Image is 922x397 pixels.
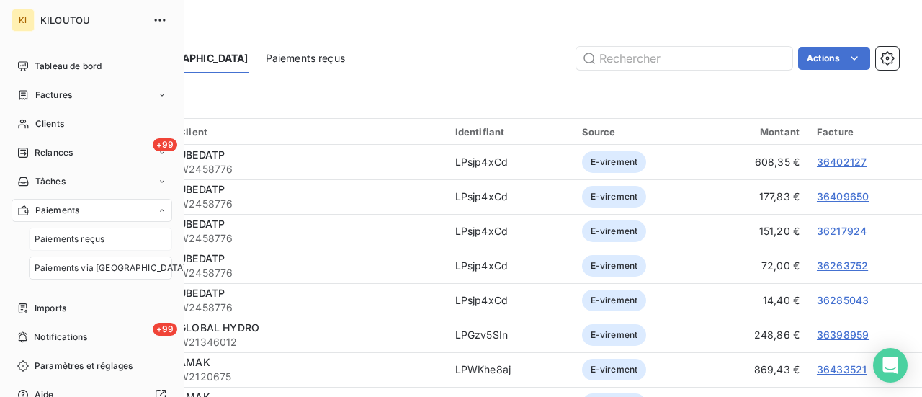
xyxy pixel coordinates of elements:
td: LPsjp4xCd [447,249,573,283]
a: 36433521 [817,363,867,375]
span: UBEDATP [179,148,225,161]
a: 36402127 [817,156,867,168]
span: E-virement [582,290,647,311]
span: Tâches [35,175,66,188]
div: Identifiant [455,126,565,138]
div: Montant [715,126,800,138]
span: Imports [35,302,66,315]
span: W2120675 [179,370,437,384]
a: 36217924 [817,225,867,237]
td: LPsjp4xCd [447,179,573,214]
span: Paramètres et réglages [35,360,133,373]
div: Client [179,126,437,138]
div: Open Intercom Messenger [873,348,908,383]
td: 151,20 € [706,214,808,249]
td: 869,43 € [706,352,808,387]
span: Paiements reçus [266,51,345,66]
td: LPsjp4xCd [447,145,573,179]
td: 72,00 € [706,249,808,283]
span: UBEDATP [179,183,225,195]
span: Paiements [35,204,79,217]
div: Facture [817,126,913,138]
div: Source [582,126,697,138]
span: E-virement [582,359,647,380]
input: Rechercher [576,47,792,70]
span: E-virement [582,186,647,208]
a: 36263752 [817,259,868,272]
span: UBEDATP [179,218,225,230]
span: +99 [153,138,177,151]
span: Paiements via [GEOGRAPHIC_DATA] [35,262,187,275]
span: GLOBAL HYDRO [179,321,259,334]
span: AMAK [179,356,210,368]
span: Notifications [34,331,87,344]
span: Relances [35,146,73,159]
span: Paiements reçus [35,233,104,246]
span: KILOUTOU [40,14,144,26]
span: UBEDATP [179,252,225,264]
a: 36398959 [817,329,869,341]
span: Factures [35,89,72,102]
td: 14,40 € [706,283,808,318]
span: Tableau de bord [35,60,102,73]
span: W2458776 [179,197,437,211]
td: LPsjp4xCd [447,283,573,318]
span: W2458776 [179,231,437,246]
button: Actions [798,47,870,70]
td: 248,86 € [706,318,808,352]
td: LPsjp4xCd [447,214,573,249]
a: 36409650 [817,190,869,202]
span: UBEDATP [179,287,225,299]
td: LPGzv5SIn [447,318,573,352]
td: 177,83 € [706,179,808,214]
span: E-virement [582,220,647,242]
span: E-virement [582,151,647,173]
span: W2458776 [179,162,437,177]
div: KI [12,9,35,32]
span: W2458776 [179,300,437,315]
span: +99 [153,323,177,336]
span: W21346012 [179,335,437,349]
td: LPWKhe8aj [447,352,573,387]
span: Clients [35,117,64,130]
span: E-virement [582,324,647,346]
span: W2458776 [179,266,437,280]
td: 608,35 € [706,145,808,179]
a: 36285043 [817,294,869,306]
span: E-virement [582,255,647,277]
